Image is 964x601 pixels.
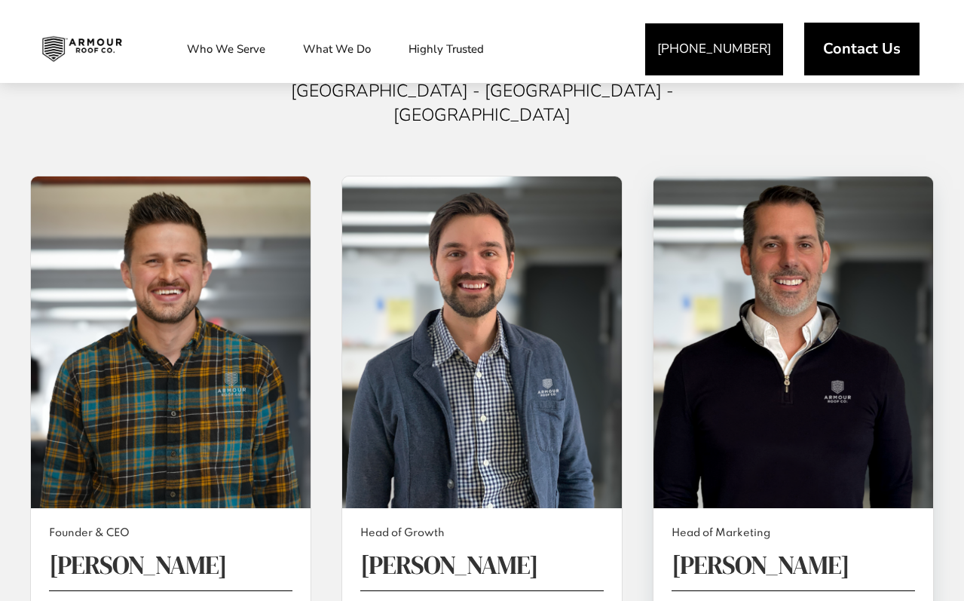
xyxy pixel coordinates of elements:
[172,30,280,68] a: Who We Serve
[30,30,134,68] img: Industrial and Commercial Roofing Company | Armour Roof Co.
[823,41,901,57] span: Contact Us
[360,526,604,541] span: Head of Growth
[645,23,783,75] a: [PHONE_NUMBER]
[49,526,292,541] span: Founder & CEO
[672,547,915,584] span: [PERSON_NAME]
[672,526,915,541] span: Head of Marketing
[264,55,701,128] div: [GEOGRAPHIC_DATA] - [US_STATE][GEOGRAPHIC_DATA] - [GEOGRAPHIC_DATA] - [GEOGRAPHIC_DATA]
[49,547,292,584] span: [PERSON_NAME]
[804,23,920,75] a: Contact Us
[360,547,604,584] span: [PERSON_NAME]
[288,30,386,68] a: What We Do
[393,30,499,68] a: Highly Trusted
